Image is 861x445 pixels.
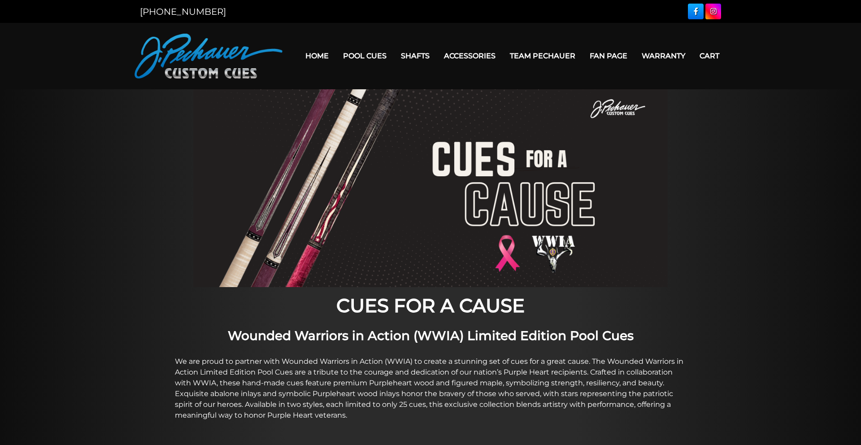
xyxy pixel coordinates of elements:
a: Home [298,44,336,67]
p: We are proud to partner with Wounded Warriors in Action (WWIA) to create a stunning set of cues f... [175,356,686,421]
a: Warranty [635,44,692,67]
strong: Wounded Warriors in Action (WWIA) Limited Edition Pool Cues [228,328,634,343]
img: Pechauer Custom Cues [135,34,283,79]
a: [PHONE_NUMBER] [140,6,226,17]
a: Shafts [394,44,437,67]
a: Team Pechauer [503,44,583,67]
strong: CUES FOR A CAUSE [336,294,525,317]
a: Accessories [437,44,503,67]
a: Fan Page [583,44,635,67]
a: Pool Cues [336,44,394,67]
a: Cart [692,44,726,67]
